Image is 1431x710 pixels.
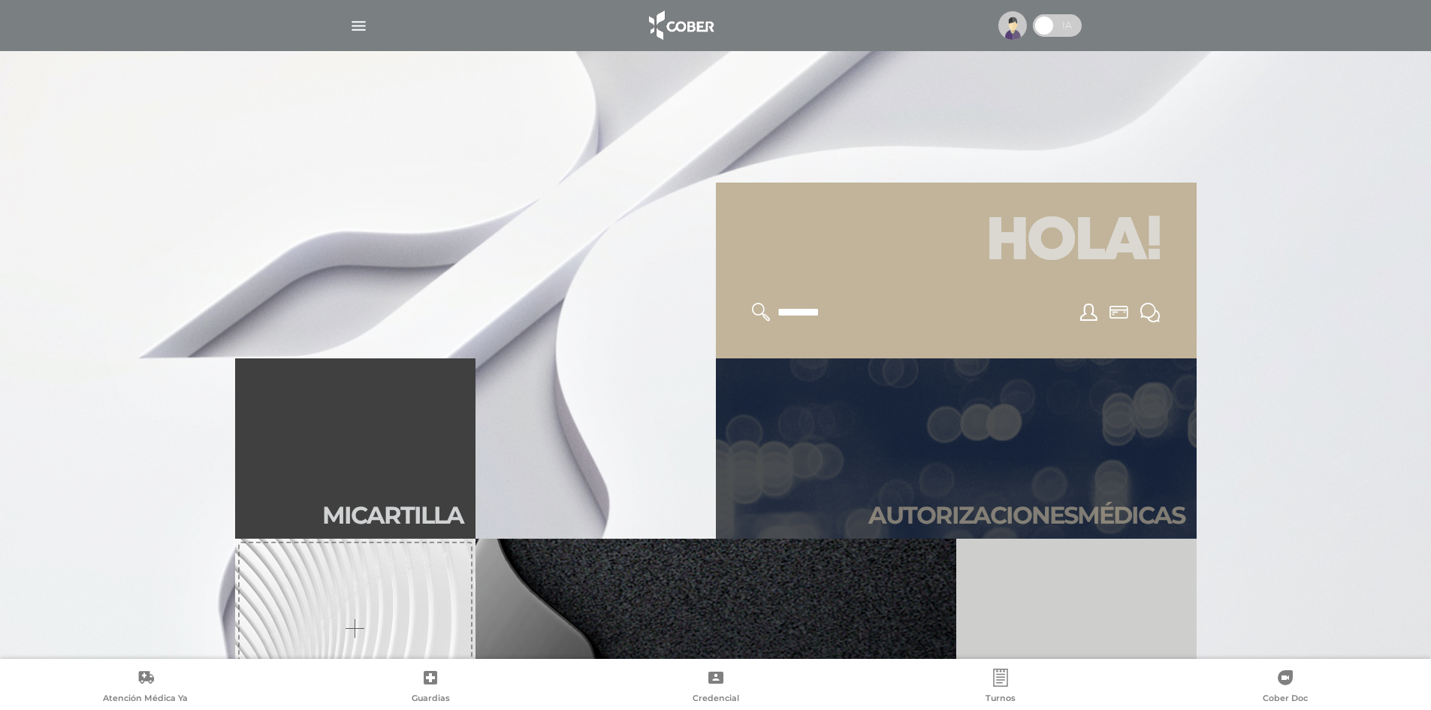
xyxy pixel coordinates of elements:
h2: Mi car tilla [322,501,463,530]
img: Cober_menu-lines-white.svg [349,17,368,35]
a: Guardias [288,669,572,707]
a: Micartilla [235,358,475,539]
a: Credencial [573,669,858,707]
span: Cober Doc [1263,693,1308,706]
a: Cober Doc [1143,669,1428,707]
span: Turnos [986,693,1016,706]
h2: Autori zaciones médicas [868,501,1185,530]
h1: Hola! [734,201,1179,285]
span: Atención Médica Ya [103,693,188,706]
img: logo_cober_home-white.png [641,8,720,44]
a: Autorizacionesmédicas [716,358,1197,539]
img: profile-placeholder.svg [998,11,1027,40]
span: Credencial [693,693,739,706]
a: Turnos [858,669,1143,707]
a: Atención Médica Ya [3,669,288,707]
span: Guardias [412,693,450,706]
